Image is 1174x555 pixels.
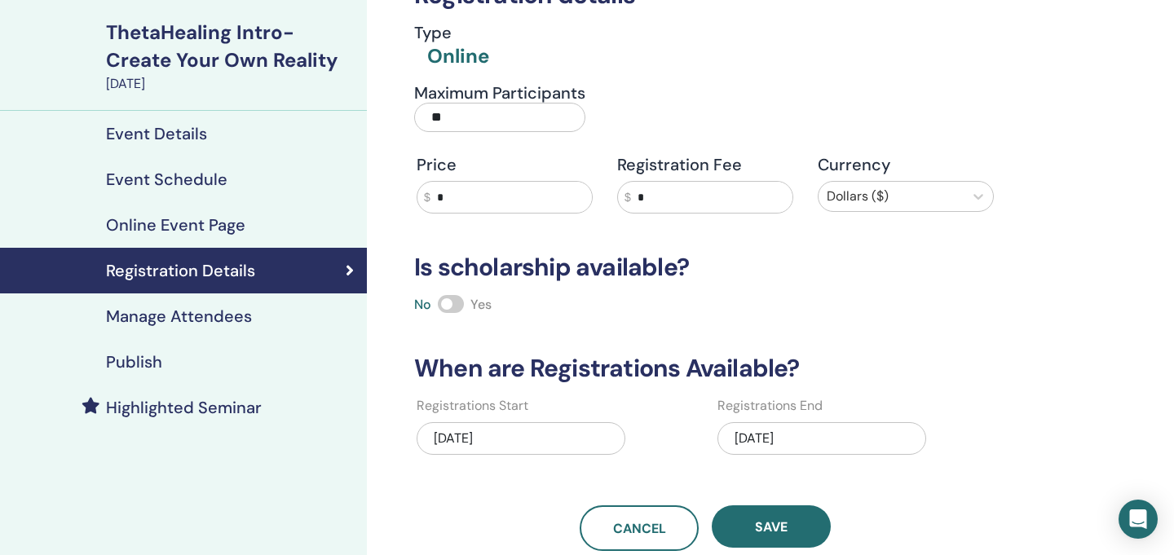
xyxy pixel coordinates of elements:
a: ThetaHealing Intro- Create Your Own Reality[DATE] [96,19,367,94]
span: Yes [470,296,492,313]
span: No [414,296,431,313]
h3: Is scholarship available? [404,253,1006,282]
div: Online [427,42,489,70]
h3: When are Registrations Available? [404,354,1006,383]
span: $ [625,189,631,206]
div: [DATE] [717,422,926,455]
h4: Registration Fee [617,155,793,174]
div: Open Intercom Messenger [1119,500,1158,539]
h4: Event Details [106,124,207,143]
span: $ [424,189,430,206]
h4: Online Event Page [106,215,245,235]
h4: Currency [818,155,994,174]
h4: Maximum Participants [414,83,585,103]
div: ThetaHealing Intro- Create Your Own Reality [106,19,357,74]
h4: Highlighted Seminar [106,398,262,417]
h4: Registration Details [106,261,255,280]
span: Cancel [613,520,666,537]
label: Registrations Start [417,396,528,416]
span: Save [755,518,788,535]
label: Registrations End [717,396,823,416]
h4: Type [414,23,489,42]
input: Maximum Participants [414,103,585,132]
h4: Manage Attendees [106,306,252,326]
a: Cancel [580,505,699,551]
h4: Price [417,155,593,174]
h4: Event Schedule [106,170,227,189]
h4: Publish [106,352,162,372]
button: Save [712,505,831,548]
div: [DATE] [417,422,625,455]
div: [DATE] [106,74,357,94]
